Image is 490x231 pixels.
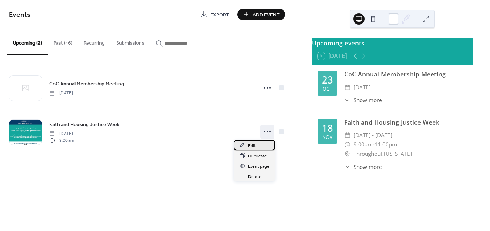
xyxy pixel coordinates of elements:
[253,11,280,19] span: Add Event
[248,173,262,181] span: Delete
[49,131,74,137] span: [DATE]
[78,29,110,54] button: Recurring
[322,135,332,140] div: Nov
[344,96,382,104] button: ​Show more
[354,140,373,149] span: 9:00am
[49,90,73,96] span: [DATE]
[210,11,229,19] span: Export
[344,163,382,171] button: ​Show more
[312,38,473,47] div: Upcoming events
[354,83,371,92] span: [DATE]
[344,163,351,171] div: ​
[375,140,397,149] span: 11:00pm
[344,149,351,159] div: ​
[110,29,150,54] button: Submissions
[322,75,333,85] div: 23
[344,96,351,104] div: ​
[344,140,351,149] div: ​
[49,137,74,144] span: 9:00 am
[322,123,333,133] div: 18
[373,140,375,149] span: -
[7,29,48,55] button: Upcoming (2)
[248,163,269,170] span: Event page
[354,163,382,171] span: Show more
[344,69,467,79] div: CoC Annual Membership Meeting
[48,29,78,54] button: Past (46)
[237,9,285,20] button: Add Event
[248,152,267,160] span: Duplicate
[195,9,234,20] a: Export
[354,131,392,140] span: [DATE] - [DATE]
[323,86,332,91] div: Oct
[354,96,382,104] span: Show more
[344,117,467,127] div: Faith and Housing Justice Week
[49,121,119,129] span: Faith and Housing Justice Week
[344,131,351,140] div: ​
[344,83,351,92] div: ​
[248,142,256,150] span: Edit
[49,80,124,88] span: CoC Annual Membership Meeting
[49,80,124,88] a: CoC Annual Membership Meeting
[9,8,31,22] span: Events
[49,120,119,129] a: Faith and Housing Justice Week
[354,149,412,159] span: Throughout [US_STATE]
